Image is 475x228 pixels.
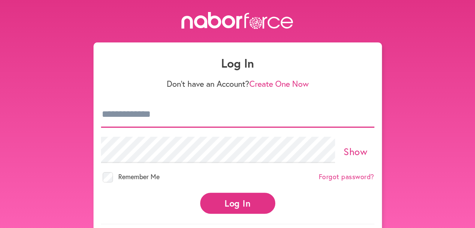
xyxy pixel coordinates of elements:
button: Log In [200,193,275,213]
h1: Log In [101,56,374,70]
p: Don't have an Account? [101,79,374,89]
a: Forgot password? [319,173,374,181]
a: Create One Now [249,78,309,89]
a: Show [344,145,367,158]
span: Remember Me [118,172,160,181]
